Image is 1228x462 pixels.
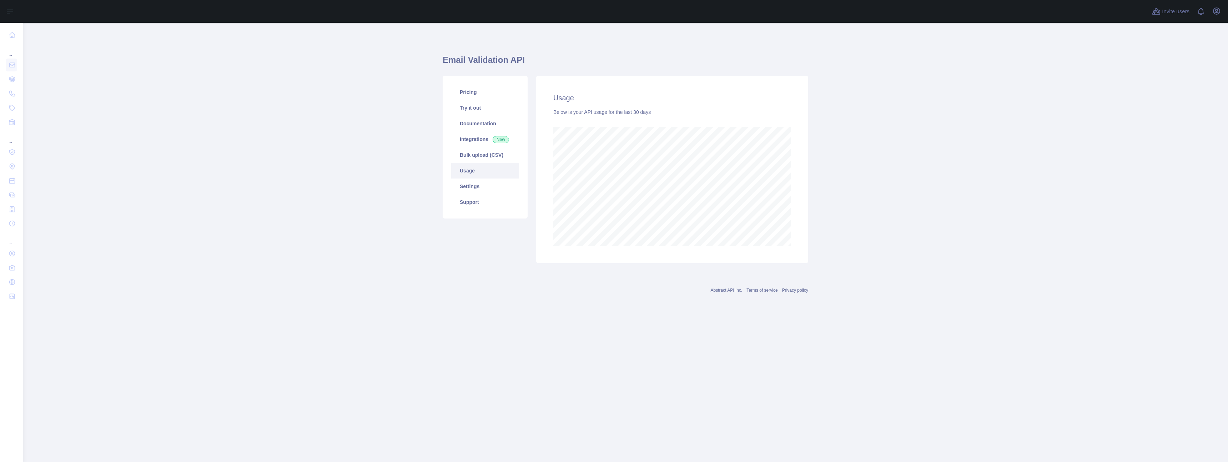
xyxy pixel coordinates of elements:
a: Integrations New [451,131,519,147]
a: Abstract API Inc. [711,288,743,293]
div: ... [6,231,17,246]
a: Support [451,194,519,210]
a: Try it out [451,100,519,116]
a: Privacy policy [782,288,808,293]
a: Documentation [451,116,519,131]
a: Bulk upload (CSV) [451,147,519,163]
span: Invite users [1162,7,1189,16]
a: Usage [451,163,519,179]
a: Terms of service [746,288,777,293]
a: Pricing [451,84,519,100]
div: ... [6,130,17,144]
a: Settings [451,179,519,194]
div: Below is your API usage for the last 30 days [553,109,791,116]
div: ... [6,43,17,57]
span: New [493,136,509,143]
h1: Email Validation API [443,54,808,71]
h2: Usage [553,93,791,103]
button: Invite users [1151,6,1191,17]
